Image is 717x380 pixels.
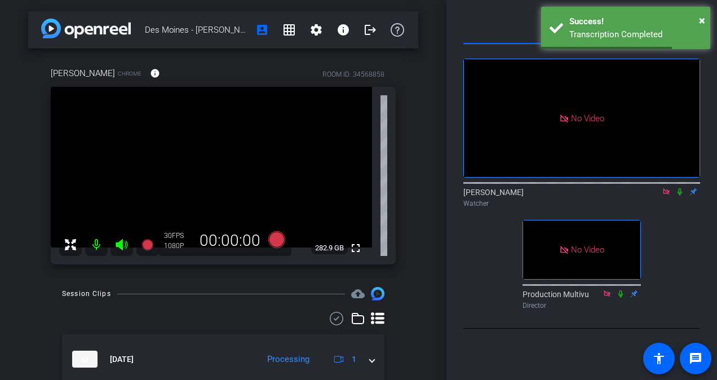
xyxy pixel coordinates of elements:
[523,289,641,311] div: Production Multivu
[364,23,377,37] mat-icon: logout
[523,301,641,311] div: Director
[463,187,700,209] div: [PERSON_NAME]
[337,23,350,37] mat-icon: info
[652,352,666,365] mat-icon: accessibility
[349,241,362,255] mat-icon: fullscreen
[351,287,365,301] span: Destinations for your clips
[463,198,700,209] div: Watcher
[51,67,115,79] span: [PERSON_NAME]
[689,352,702,365] mat-icon: message
[309,23,323,37] mat-icon: settings
[569,15,702,28] div: Success!
[352,354,356,365] span: 1
[192,231,268,250] div: 00:00:00
[322,69,384,79] div: ROOM ID: 34568858
[145,19,249,41] span: Des Moines - [PERSON_NAME]
[571,113,604,123] span: No Video
[569,28,702,41] div: Transcription Completed
[41,19,131,38] img: app-logo
[118,69,141,78] span: Chrome
[150,68,160,78] mat-icon: info
[311,241,348,255] span: 282.9 GB
[262,353,315,366] div: Processing
[351,287,365,301] mat-icon: cloud_upload
[164,231,192,240] div: 30
[72,351,98,368] img: thumb-nail
[164,241,192,250] div: 1080P
[699,14,705,27] span: ×
[110,354,134,365] span: [DATE]
[699,12,705,29] button: Close
[282,23,296,37] mat-icon: grid_on
[571,245,604,255] span: No Video
[255,23,269,37] mat-icon: account_box
[172,232,184,240] span: FPS
[371,287,384,301] img: Session clips
[62,288,111,299] div: Session Clips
